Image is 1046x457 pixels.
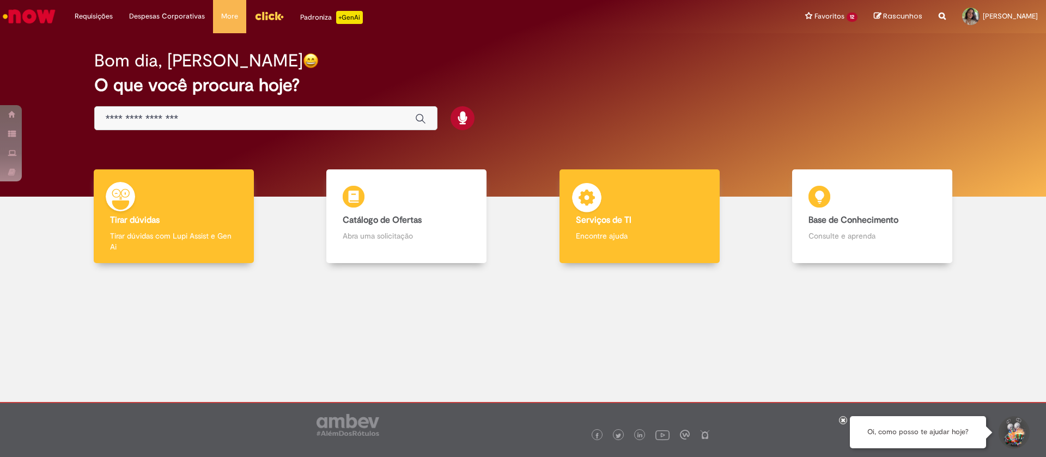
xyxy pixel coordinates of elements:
img: logo_footer_facebook.png [594,433,600,438]
p: Consulte e aprenda [808,230,936,241]
img: logo_footer_linkedin.png [637,432,643,439]
div: Padroniza [300,11,363,24]
b: Catálogo de Ofertas [343,215,422,226]
b: Tirar dúvidas [110,215,160,226]
span: More [221,11,238,22]
button: Iniciar Conversa de Suporte [997,416,1030,449]
span: Rascunhos [883,11,922,21]
b: Base de Conhecimento [808,215,898,226]
p: Tirar dúvidas com Lupi Assist e Gen Ai [110,230,238,252]
b: Serviços de TI [576,215,631,226]
span: Requisições [75,11,113,22]
img: logo_footer_naosei.png [700,430,710,440]
a: Rascunhos [874,11,922,22]
img: ServiceNow [1,5,57,27]
a: Serviços de TI Encontre ajuda [523,169,756,264]
a: Base de Conhecimento Consulte e aprenda [756,169,989,264]
img: logo_footer_youtube.png [655,428,670,442]
p: +GenAi [336,11,363,24]
img: logo_footer_ambev_rotulo_gray.png [317,414,379,436]
span: [PERSON_NAME] [983,11,1038,21]
a: Catálogo de Ofertas Abra uma solicitação [290,169,524,264]
img: click_logo_yellow_360x200.png [254,8,284,24]
p: Abra uma solicitação [343,230,470,241]
p: Encontre ajuda [576,230,703,241]
img: logo_footer_twitter.png [616,433,621,438]
span: Favoritos [814,11,844,22]
a: Tirar dúvidas Tirar dúvidas com Lupi Assist e Gen Ai [57,169,290,264]
h2: O que você procura hoje? [94,76,952,95]
img: logo_footer_workplace.png [680,430,690,440]
div: Oi, como posso te ajudar hoje? [850,416,986,448]
h2: Bom dia, [PERSON_NAME] [94,51,303,70]
span: 12 [847,13,858,22]
img: happy-face.png [303,53,319,69]
span: Despesas Corporativas [129,11,205,22]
